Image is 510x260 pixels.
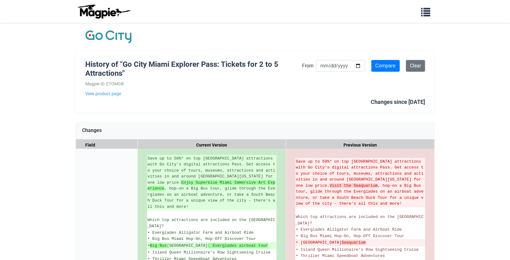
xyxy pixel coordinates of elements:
div: Current Version [138,139,286,151]
div: Changes since [DATE] [371,98,425,107]
del: • [GEOGRAPHIC_DATA] [296,240,424,246]
ins: Save up to 50%* on top [GEOGRAPHIC_DATA] attractions with Go City's digital attractions Pass. Get... [148,156,276,210]
strong: : Everglades airboat tour [208,243,268,248]
h1: History of "Go City Miami Explorer Pass: Tickets for 2 to 5 Attractions" [85,60,302,78]
strong: Big Bus [150,243,167,248]
span: • Everglades Alligator Farm and Airboat Ride [148,230,254,235]
a: View product page [85,90,302,97]
div: Changes [76,122,434,139]
span: • Big Bus Miami Hop-On, Hop-Off Discover Tour [148,237,256,241]
img: logo-ab69f6fb50320c5b225c76a69d11143b.png [76,4,132,19]
a: Clear [406,60,425,72]
strong: Seaquarium [342,240,366,245]
strong: Enjoy Superblue Miami Immersive Art Experience [148,180,275,191]
div: Field [76,139,138,151]
ins: • [GEOGRAPHIC_DATA] [148,243,276,249]
div: Magpie ID: ETOMGB [85,80,302,87]
img: Company Logo [85,29,132,45]
span: • Thriller Miami Speedboat Adventures [296,254,385,258]
span: • Island Queen Millionaire's Row Sightseeing Cruise [148,250,271,255]
span: Which top attractions are included on the [GEOGRAPHIC_DATA]? [295,215,424,226]
del: Save up to 50%* on top [GEOGRAPHIC_DATA] attractions with Go City's digital attractions Pass. Get... [296,159,424,207]
strong: Visit the Seaquarium [330,183,378,188]
span: • Everglades Alligator Farm and Airboat Ride [296,227,402,232]
div: Previous Version [286,139,434,151]
span: • Big Bus Miami Hop-On, Hop-Off Discover Tour [296,234,404,238]
span: • Island Queen Millionaire's Row Sightseeing Cruise [296,247,419,252]
label: From [302,62,314,70]
input: Compare [371,60,400,72]
span: Which top attractions are included on the [GEOGRAPHIC_DATA]? [147,218,275,229]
